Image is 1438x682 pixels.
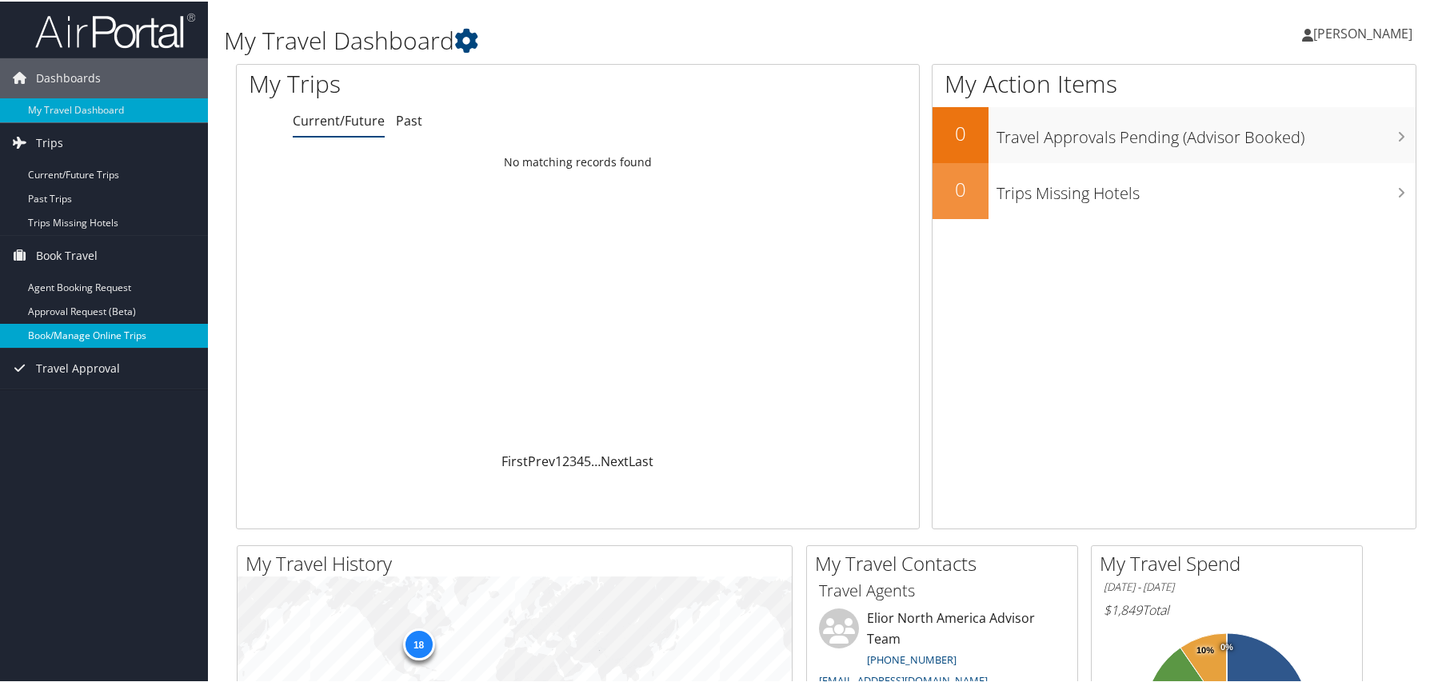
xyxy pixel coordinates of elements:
[246,548,792,576] h2: My Travel History
[933,118,989,146] h2: 0
[562,451,569,469] a: 2
[402,626,434,658] div: 18
[819,578,1065,600] h3: Travel Agents
[396,110,422,128] a: Past
[867,651,957,665] a: [PHONE_NUMBER]
[36,122,63,162] span: Trips
[933,66,1416,99] h1: My Action Items
[528,451,555,469] a: Prev
[1220,641,1233,651] tspan: 0%
[35,10,195,48] img: airportal-logo.png
[293,110,385,128] a: Current/Future
[36,234,98,274] span: Book Travel
[1313,23,1412,41] span: [PERSON_NAME]
[577,451,584,469] a: 4
[584,451,591,469] a: 5
[555,451,562,469] a: 1
[591,451,601,469] span: …
[1196,644,1214,654] tspan: 10%
[237,146,919,175] td: No matching records found
[629,451,653,469] a: Last
[36,57,101,97] span: Dashboards
[601,451,629,469] a: Next
[1302,8,1428,56] a: [PERSON_NAME]
[1104,600,1142,617] span: $1,849
[997,117,1416,147] h3: Travel Approvals Pending (Advisor Booked)
[569,451,577,469] a: 3
[1104,600,1350,617] h6: Total
[1104,578,1350,593] h6: [DATE] - [DATE]
[249,66,622,99] h1: My Trips
[997,173,1416,203] h3: Trips Missing Hotels
[501,451,528,469] a: First
[933,174,989,201] h2: 0
[1100,548,1362,576] h2: My Travel Spend
[933,106,1416,162] a: 0Travel Approvals Pending (Advisor Booked)
[933,162,1416,217] a: 0Trips Missing Hotels
[36,347,120,387] span: Travel Approval
[224,22,1027,56] h1: My Travel Dashboard
[815,548,1077,576] h2: My Travel Contacts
